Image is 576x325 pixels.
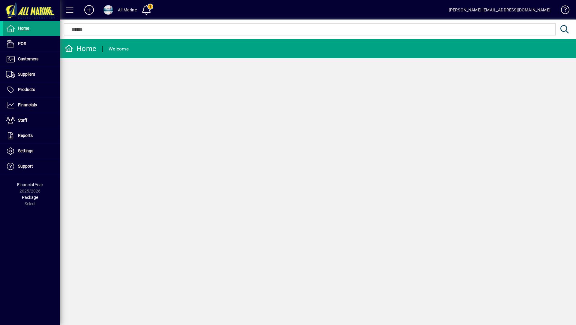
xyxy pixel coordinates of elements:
[18,148,33,153] span: Settings
[3,98,60,113] a: Financials
[99,5,118,15] button: Profile
[3,67,60,82] a: Suppliers
[18,41,26,46] span: POS
[3,36,60,51] a: POS
[3,52,60,67] a: Customers
[449,5,550,15] div: [PERSON_NAME] [EMAIL_ADDRESS][DOMAIN_NAME]
[18,87,35,92] span: Products
[3,113,60,128] a: Staff
[556,1,568,21] a: Knowledge Base
[3,128,60,143] a: Reports
[109,44,129,54] div: Welcome
[18,164,33,169] span: Support
[18,72,35,77] span: Suppliers
[79,5,99,15] button: Add
[3,82,60,97] a: Products
[3,144,60,159] a: Settings
[17,182,43,187] span: Financial Year
[18,118,27,123] span: Staff
[3,159,60,174] a: Support
[118,5,137,15] div: All Marine
[18,56,38,61] span: Customers
[64,44,96,53] div: Home
[18,133,33,138] span: Reports
[22,195,38,200] span: Package
[18,102,37,107] span: Financials
[18,26,29,31] span: Home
